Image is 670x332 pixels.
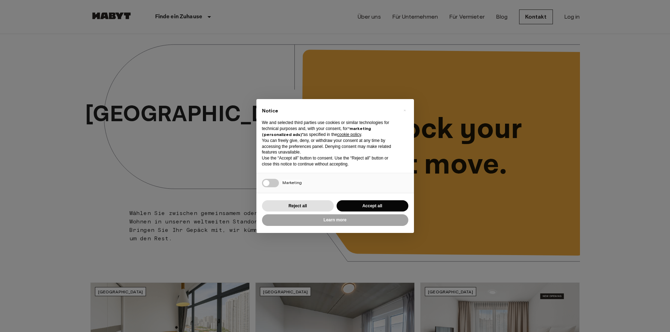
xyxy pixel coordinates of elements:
button: Close this notice [399,105,410,116]
a: cookie policy [337,132,361,137]
p: We and selected third parties use cookies or similar technologies for technical purposes and, wit... [262,120,397,137]
span: Marketing [282,180,302,185]
p: You can freely give, deny, or withdraw your consent at any time by accessing the preferences pane... [262,138,397,155]
strong: “marketing (personalized ads)” [262,126,371,137]
button: Reject all [262,200,334,212]
button: Accept all [337,200,408,212]
p: Use the “Accept all” button to consent. Use the “Reject all” button or close this notice to conti... [262,155,397,167]
span: × [403,106,406,115]
h2: Notice [262,108,397,115]
button: Learn more [262,214,408,226]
